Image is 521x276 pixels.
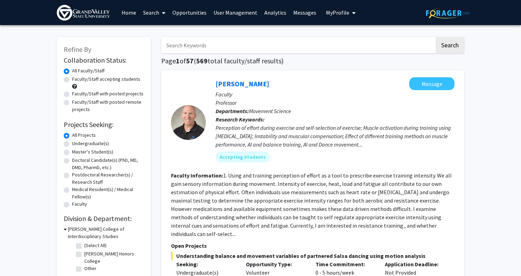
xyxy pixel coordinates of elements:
[216,151,270,163] mat-chip: Accepting Students
[64,56,144,64] h2: Collaboration Status:
[176,260,235,268] p: Seeking:
[426,8,469,18] img: ForagerOne Logo
[216,124,454,149] div: Perception of effort during exercise and self-selection of exercise; Muscle activation during tra...
[72,98,144,113] label: Faculty/Staff with posted remote projects
[72,171,144,186] label: Postdoctoral Researcher(s) / Research Staff
[161,57,464,65] h1: Page of ( total faculty/staff results)
[216,98,454,107] p: Professor
[171,252,454,260] span: Understanding balance and movement variables of partnered Salsa dancing using motion analysis
[186,56,194,65] span: 57
[249,108,291,115] span: Movement Science
[261,0,290,25] a: Analytics
[246,260,305,268] p: Opportunity Type:
[216,90,454,98] p: Faculty
[290,0,320,25] a: Messages
[140,0,169,25] a: Search
[171,242,454,250] p: Open Projects
[64,214,144,223] h2: Division & Department:
[409,77,454,90] button: Message Steve Glass
[436,37,464,53] button: Search
[161,37,435,53] input: Search Keywords
[385,260,444,268] p: Application Deadline:
[72,132,96,139] label: All Projects
[84,250,142,265] label: [PERSON_NAME] Honors College
[72,67,104,74] label: All Faculty/Staff
[72,76,140,83] label: Faculty/Staff accepting students
[72,90,143,97] label: Faculty/Staff with posted projects
[64,45,91,54] span: Refine By
[72,140,109,147] label: Undergraduate(s)
[216,108,249,115] b: Departments:
[72,186,144,200] label: Medical Resident(s) / Medical Fellow(s)
[118,0,140,25] a: Home
[84,265,96,272] label: Other
[169,0,210,25] a: Opportunities
[316,260,375,268] p: Time Commitment:
[326,9,349,16] span: My Profile
[72,157,144,171] label: Doctoral Candidate(s) (PhD, MD, DMD, PharmD, etc.)
[196,56,208,65] span: 569
[72,200,87,208] label: Faculty
[171,172,223,179] b: Faculty Information:
[216,116,265,123] b: Research Keywords:
[210,0,261,25] a: User Management
[57,5,110,21] img: Grand Valley State University Logo
[64,120,144,129] h2: Projects Seeking:
[68,226,144,240] h3: [PERSON_NAME] College of Interdisciplinary Studies
[176,56,180,65] span: 1
[216,79,269,88] a: [PERSON_NAME]
[84,242,107,249] label: (Select All)
[72,148,113,156] label: Master's Student(s)
[5,245,30,271] iframe: Chat
[171,172,452,237] fg-read-more: 1. Using and training perception of effort as a tool to prescribe exercise training intensity. We...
